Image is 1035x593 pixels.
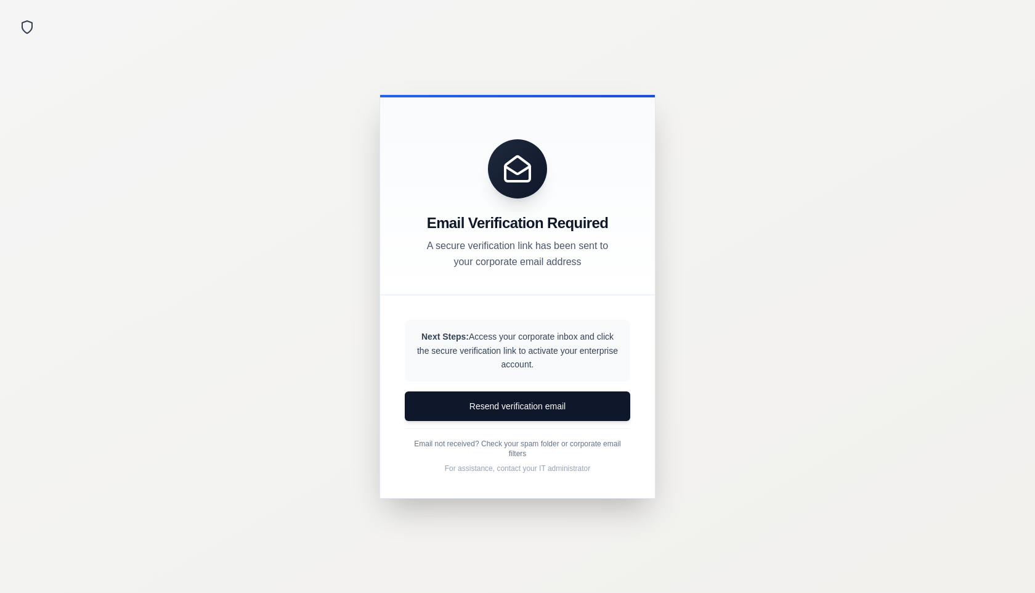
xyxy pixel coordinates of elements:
strong: Next Steps: [421,332,469,341]
h3: Email Verification Required [395,213,640,233]
p: A secure verification link has been sent to your corporate email address [419,238,616,270]
p: For assistance, contact your IT administrator [405,464,630,473]
p: Email not received? Check your spam folder or corporate email filters [405,439,630,459]
p: Access your corporate inbox and click the secure verification link to activate your enterprise ac... [415,330,620,372]
button: Resend verification email [405,391,630,421]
